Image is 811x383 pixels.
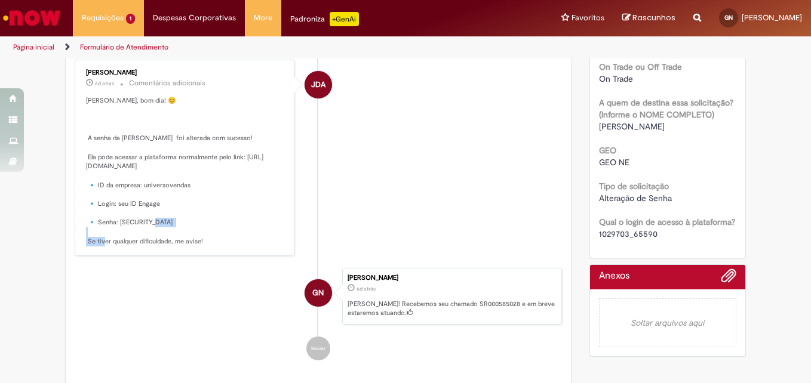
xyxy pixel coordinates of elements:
[599,73,633,84] span: On Trade
[330,12,359,26] p: +GenAi
[599,121,665,132] span: [PERSON_NAME]
[80,42,168,52] a: Formulário de Atendimento
[721,268,736,289] button: Adicionar anexos
[357,285,376,292] time: 24/09/2025 16:36:22
[254,12,272,24] span: More
[311,70,325,99] span: JDA
[599,97,733,120] b: A quem de destina essa solicitação? (Informe o NOME COMPLETO)
[312,279,324,307] span: GN
[599,271,629,282] h2: Anexos
[599,217,735,227] b: Qual o login de acesso à plataforma?
[153,12,236,24] span: Despesas Corporativas
[348,299,555,318] p: [PERSON_NAME]! Recebemos seu chamado SR000585028 e em breve estaremos atuando.
[290,12,359,26] div: Padroniza
[95,80,114,87] time: 25/09/2025 09:33:16
[724,14,733,21] span: GN
[572,12,604,24] span: Favoritos
[82,12,124,24] span: Requisições
[599,298,737,347] em: Soltar arquivos aqui
[86,69,285,76] div: [PERSON_NAME]
[305,279,332,307] div: GUILHERME NETO
[1,6,63,30] img: ServiceNow
[348,274,555,282] div: [PERSON_NAME]
[126,14,135,24] span: 1
[95,80,114,87] span: 6d atrás
[599,145,616,156] b: GEO
[86,96,285,246] p: [PERSON_NAME], bom dia! 😊 A senha da [PERSON_NAME] foi alterada com sucesso! Ela pode acessar a p...
[75,268,562,325] li: GUILHERME NETO
[622,13,675,24] a: Rascunhos
[305,71,332,98] div: Jessica De Andrade
[599,181,669,191] b: Tipo de solicitação
[632,12,675,23] span: Rascunhos
[599,193,672,203] span: Alteração de Senha
[599,228,658,239] span: 1029703_65590
[13,42,54,52] a: Página inicial
[9,36,532,58] ul: Trilhas de página
[357,285,376,292] span: 6d atrás
[129,78,205,88] small: Comentários adicionais
[599,157,629,168] span: GEO NE
[742,13,802,23] span: [PERSON_NAME]
[599,61,682,72] b: On Trade ou Off Trade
